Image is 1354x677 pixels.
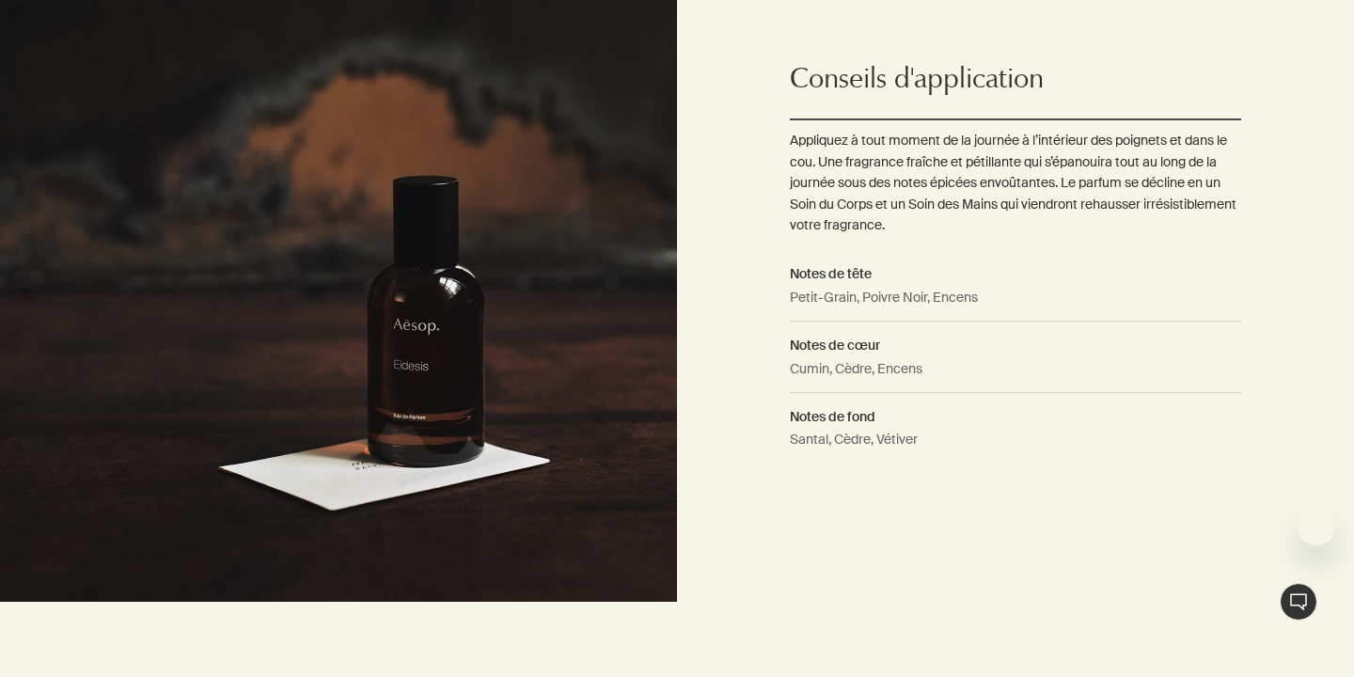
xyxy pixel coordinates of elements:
[790,358,1241,393] dd: Cumin, Cèdre, Encens
[1027,508,1335,658] div: Aesop dit « Nos consultants sont disponibles maintenant pour vous donner des idées de produits pe...
[1298,508,1335,545] iframe: Fermer le message de Aesop
[790,63,1241,101] h2: Conseils d'application
[790,263,1241,284] h2: Notes de tête
[790,335,1241,355] h2: Notes de cœur
[790,429,1241,463] dd: Santal, Cèdre, Vétiver
[790,406,1241,427] h2: Notes de fond
[1027,621,1064,658] iframe: pas de contenu
[790,287,1241,322] dd: Petit-Grain, Poivre Noir, Encens
[790,130,1241,235] p: Appliquez à tout moment de la journée à l’intérieur des poignets et dans le cou. Une fragrance fr...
